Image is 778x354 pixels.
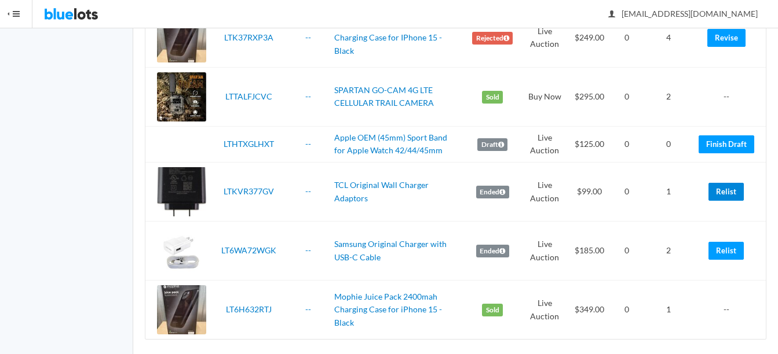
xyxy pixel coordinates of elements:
[642,163,694,222] td: 1
[611,67,642,126] td: 0
[224,186,274,196] a: LTKVR377GV
[334,85,434,108] a: SPARTAN GO-CAM 4G LTE CELLULAR TRAIL CAMERA
[225,91,272,101] a: LTTALFJCVC
[523,8,567,67] td: Live Auction
[305,245,311,255] a: --
[334,292,442,327] a: Mophie Juice Pack 2400mah Charging Case for iPhone 15 - Black
[611,163,642,222] td: 0
[567,67,611,126] td: $295.00
[567,163,611,222] td: $99.00
[642,67,694,126] td: 2
[523,163,567,222] td: Live Auction
[224,32,273,42] a: LTK37RXP3A
[224,139,274,149] a: LTHTXGLHXT
[606,9,618,20] ion-icon: person
[708,183,744,201] a: Relist
[707,29,746,47] a: Revise
[694,281,766,340] td: --
[476,245,509,257] label: Ended
[226,304,272,314] a: LT6H632RTJ
[708,242,744,260] a: Relist
[221,245,276,255] a: LT6WA72WGK
[642,222,694,281] td: 2
[334,19,442,55] a: Mophie Juice Pack 2400mah Charging Case for IPhone 15 - Black
[477,138,507,151] label: Draft
[305,91,311,101] a: --
[611,126,642,162] td: 0
[694,67,766,126] td: --
[334,180,429,203] a: TCL Original Wall Charger Adaptors
[567,126,611,162] td: $125.00
[611,222,642,281] td: 0
[334,239,447,262] a: Samsung Original Charger with USB-C Cable
[567,8,611,67] td: $249.00
[567,222,611,281] td: $185.00
[305,32,311,42] a: --
[476,186,509,198] label: Ended
[482,91,503,104] label: Sold
[482,304,503,316] label: Sold
[567,281,611,340] td: $349.00
[699,135,754,153] a: Finish Draft
[609,9,758,19] span: [EMAIL_ADDRESS][DOMAIN_NAME]
[523,126,567,162] td: Live Auction
[642,126,694,162] td: 0
[523,281,567,340] td: Live Auction
[305,186,311,196] a: --
[642,8,694,67] td: 4
[334,132,447,156] a: Apple OEM (45mm) Sport Band for Apple Watch 42/44/45mm
[305,304,311,314] a: --
[305,139,311,149] a: --
[523,67,567,126] td: Buy Now
[642,281,694,340] td: 1
[611,8,642,67] td: 0
[611,281,642,340] td: 0
[472,32,513,45] label: Rejected
[523,222,567,281] td: Live Auction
